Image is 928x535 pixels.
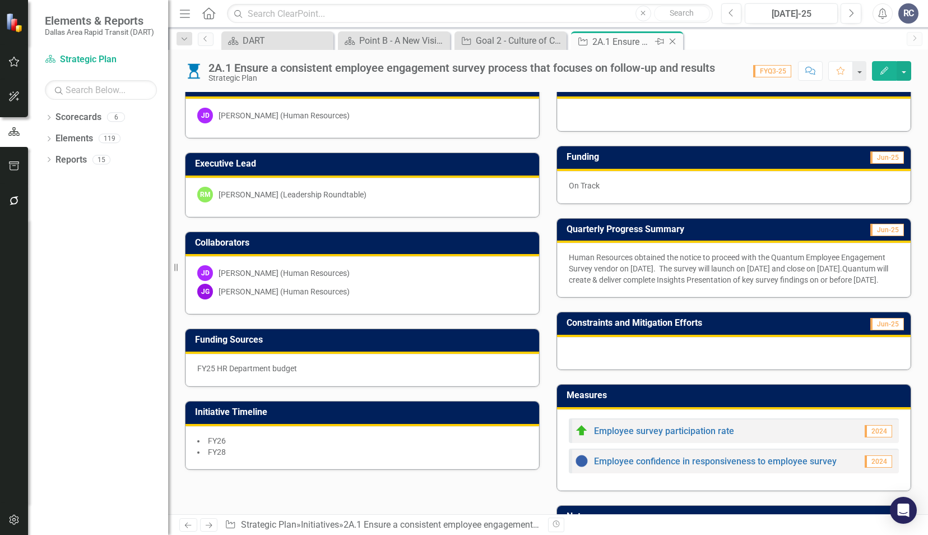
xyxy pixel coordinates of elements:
h3: Funding Sources [195,335,533,345]
h3: Collaborators [195,238,533,248]
div: 119 [99,134,120,144]
span: FY26 [208,436,226,445]
a: Goal 2 - Culture of Collaboration [457,34,564,48]
div: DART [243,34,331,48]
a: Reports [55,154,87,167]
span: Human Resources obtained the notice to proceed with the Quantum Employee Engagement Survey vendor... [569,253,885,273]
div: Open Intercom Messenger [890,497,917,524]
input: Search ClearPoint... [227,4,712,24]
span: FY28 [208,448,226,456]
a: Strategic Plan [45,53,157,66]
a: Employee survey participation rate [594,426,734,436]
a: DART [224,34,331,48]
a: Scorecards [55,111,101,124]
div: 2A.1 Ensure a consistent employee engagement survey process that focuses on follow-up and results [344,519,743,530]
div: [PERSON_NAME] (Leadership Roundtable) [219,189,366,200]
div: [PERSON_NAME] (Human Resources) [219,286,350,297]
button: [DATE]-25 [745,3,838,24]
span: Jun-25 [870,224,904,236]
div: 6 [107,113,125,122]
span: FYQ3-25 [753,65,791,77]
div: Point B - A New Vision for Mobility in [GEOGRAPHIC_DATA][US_STATE] [359,34,447,48]
div: JG [197,284,213,299]
button: Search [654,6,710,21]
div: JD [197,108,213,123]
div: [PERSON_NAME] (Human Resources) [219,110,350,121]
span: 2024 [865,425,892,437]
span: 2024 [865,455,892,468]
p: FY25 HR Department budget [197,363,527,374]
div: 2A.1 Ensure a consistent employee engagement survey process that focuses on follow-up and results [592,35,652,49]
a: Employee confidence in responsiveness to employee survey [594,456,837,467]
h3: Funding [567,152,730,162]
a: Elements [55,132,93,145]
div: 15 [92,155,110,164]
button: RC [898,3,918,24]
span: Jun-25 [870,318,904,330]
a: Strategic Plan [241,519,296,530]
h3: Constraints and Mitigation Efforts [567,318,836,328]
div: Goal 2 - Culture of Collaboration [476,34,564,48]
img: On-Track [575,424,588,437]
h3: Initiative Timeline [195,407,533,417]
h3: Notes [567,511,905,522]
img: No Information [575,454,588,468]
div: » » [225,519,540,532]
span: On Track [569,181,600,190]
span: Jun-25 [870,151,904,164]
div: JD [197,265,213,281]
span: Search [670,8,694,17]
input: Search Below... [45,80,157,100]
h3: Measures [567,390,905,400]
img: ClearPoint Strategy [6,13,25,33]
img: Initiated [185,62,203,80]
a: Initiatives [301,519,339,530]
a: Point B - A New Vision for Mobility in [GEOGRAPHIC_DATA][US_STATE] [341,34,447,48]
h3: Executive Lead [195,159,533,169]
div: [PERSON_NAME] (Human Resources) [219,267,350,279]
div: [DATE]-25 [749,7,834,21]
div: RM [197,187,213,202]
small: Dallas Area Rapid Transit (DART) [45,27,154,36]
h3: Quarterly Progress Summary [567,224,828,234]
div: 2A.1 Ensure a consistent employee engagement survey process that focuses on follow-up and results [208,62,715,74]
div: Strategic Plan [208,74,715,82]
span: Elements & Reports [45,14,154,27]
